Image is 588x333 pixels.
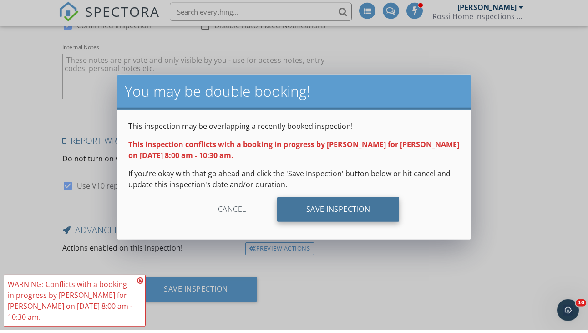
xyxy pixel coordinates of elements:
[125,85,463,103] h2: You may be double booking!
[189,200,275,225] div: Cancel
[128,142,459,163] strong: This inspection conflicts with a booking in progress by [PERSON_NAME] for [PERSON_NAME] on [DATE]...
[576,302,586,309] span: 10
[557,302,579,324] iframe: Intercom live chat
[277,200,400,225] div: Save Inspection
[8,282,134,325] div: WARNING: Conflicts with a booking in progress by [PERSON_NAME] for [PERSON_NAME] on [DATE] 8:00 a...
[128,171,459,193] p: If you're okay with that go ahead and click the 'Save Inspection' button below or hit cancel and ...
[128,123,459,134] p: This inspection may be overlapping a recently booked inspection!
